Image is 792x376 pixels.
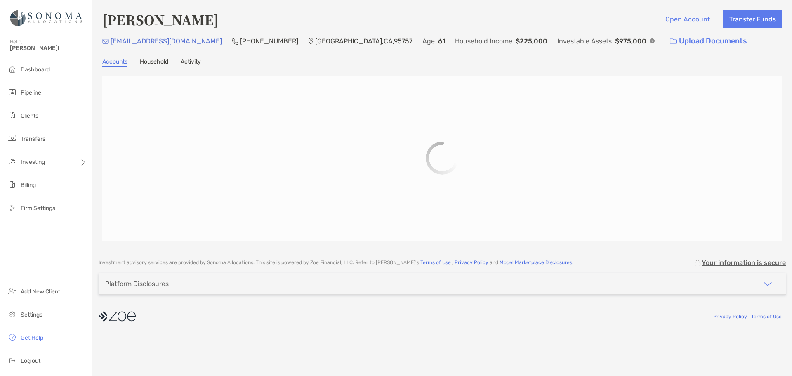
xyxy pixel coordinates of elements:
img: billing icon [7,180,17,189]
p: [EMAIL_ADDRESS][DOMAIN_NAME] [111,36,222,46]
span: Log out [21,357,40,364]
span: Settings [21,311,42,318]
a: Model Marketplace Disclosures [500,260,572,265]
img: button icon [670,38,677,44]
span: Billing [21,182,36,189]
p: Investment advisory services are provided by Sonoma Allocations . This site is powered by Zoe Fin... [99,260,573,266]
span: Dashboard [21,66,50,73]
img: pipeline icon [7,87,17,97]
img: dashboard icon [7,64,17,74]
img: settings icon [7,309,17,319]
span: Investing [21,158,45,166]
button: Transfer Funds [723,10,782,28]
button: Open Account [659,10,716,28]
span: Add New Client [21,288,60,295]
h4: [PERSON_NAME] [102,10,219,29]
p: Age [422,36,435,46]
img: transfers icon [7,133,17,143]
p: Household Income [455,36,512,46]
span: Pipeline [21,89,41,96]
p: Your information is secure [702,259,786,267]
p: [PHONE_NUMBER] [240,36,298,46]
img: firm-settings icon [7,203,17,213]
a: Terms of Use [420,260,451,265]
p: [GEOGRAPHIC_DATA] , CA , 95757 [315,36,412,46]
a: Accounts [102,58,127,67]
img: company logo [99,307,136,326]
span: [PERSON_NAME]! [10,45,87,52]
span: Transfers [21,135,45,142]
img: clients icon [7,110,17,120]
img: investing icon [7,156,17,166]
p: Investable Assets [557,36,612,46]
a: Privacy Policy [713,314,747,319]
a: Upload Documents [665,32,752,50]
a: Terms of Use [751,314,782,319]
img: icon arrow [763,279,773,289]
img: Info Icon [650,38,655,43]
a: Privacy Policy [455,260,488,265]
img: add_new_client icon [7,286,17,296]
p: $975,000 [615,36,646,46]
img: get-help icon [7,332,17,342]
img: Email Icon [102,39,109,44]
a: Activity [181,58,201,67]
span: Get Help [21,334,43,341]
span: Firm Settings [21,205,55,212]
img: Location Icon [308,38,313,45]
a: Household [140,58,168,67]
img: Zoe Logo [10,3,82,33]
div: Platform Disclosures [105,280,169,288]
span: Clients [21,112,38,119]
p: $225,000 [516,36,547,46]
p: 61 [438,36,445,46]
img: Phone Icon [232,38,238,45]
img: logout icon [7,355,17,365]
